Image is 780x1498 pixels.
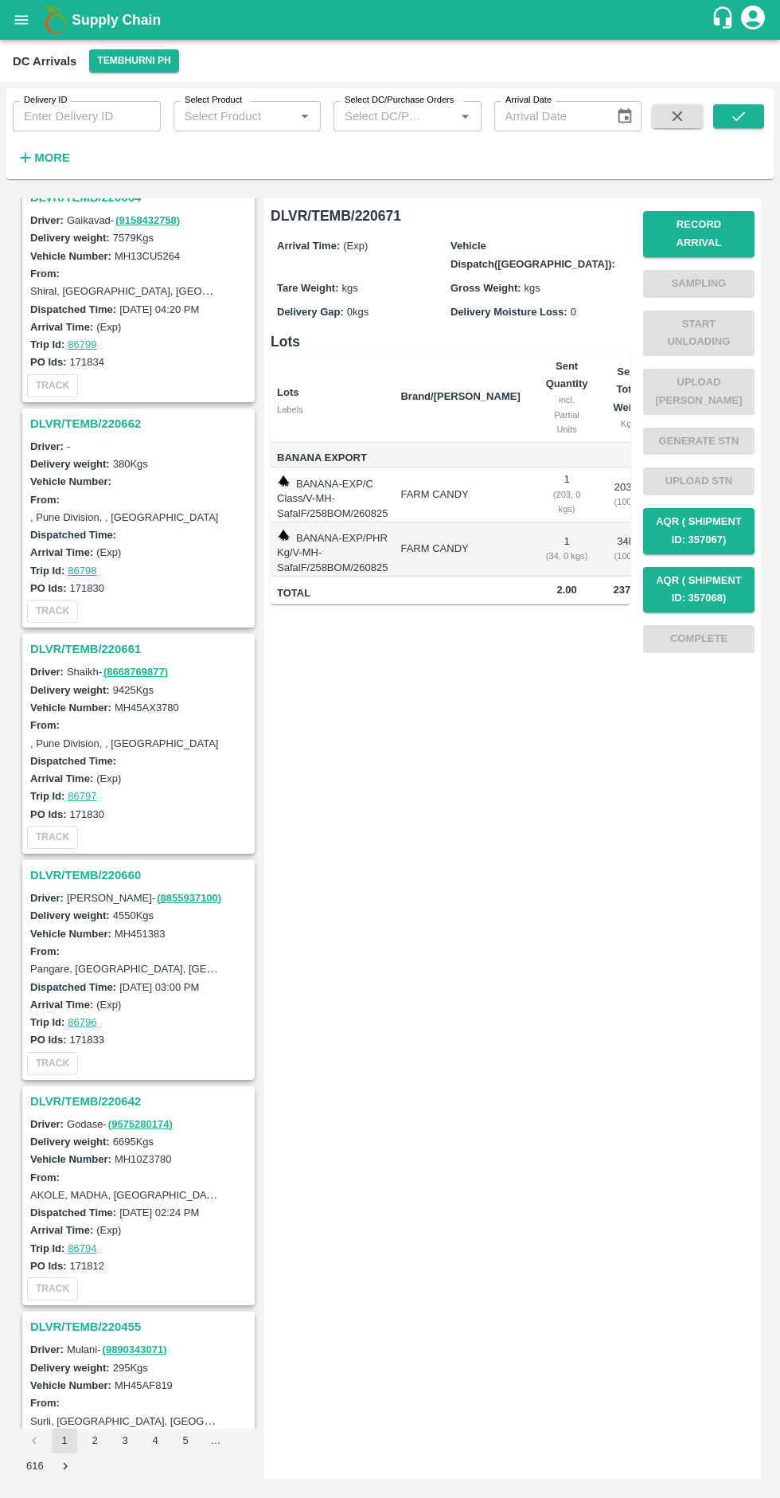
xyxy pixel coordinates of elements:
[30,981,116,993] label: Dispatched Time:
[34,151,70,164] strong: More
[30,1362,110,1374] label: Delivery weight:
[173,1428,198,1453] button: Go to page 5
[30,790,64,802] label: Trip Id:
[30,1118,64,1130] label: Driver:
[30,945,60,957] label: From:
[30,1153,111,1165] label: Vehicle Number:
[30,1224,93,1236] label: Arrival Time:
[30,356,67,368] label: PO Ids:
[30,909,110,921] label: Delivery weight:
[119,1207,199,1218] label: [DATE] 02:24 PM
[115,1153,172,1165] label: MH10Z3780
[82,1428,107,1453] button: Go to page 2
[30,865,252,886] h3: DLVR/TEMB/220660
[30,772,93,784] label: Arrival Time:
[739,3,767,37] div: account of current user
[30,1188,448,1201] label: AKOLE, MADHA, [GEOGRAPHIC_DATA], [GEOGRAPHIC_DATA], [GEOGRAPHIC_DATA]
[96,321,121,333] label: (Exp)
[30,1242,64,1254] label: Trip Id:
[613,417,643,431] div: Kgs
[113,232,154,244] label: 7579 Kgs
[67,892,223,904] span: [PERSON_NAME] -
[30,250,111,262] label: Vehicle Number:
[24,94,67,107] label: Delivery ID
[53,1453,79,1479] button: Go to next page
[30,719,60,731] label: From:
[113,458,148,470] label: 380 Kgs
[40,4,72,36] img: logo
[345,94,454,107] label: Select DC/Purchase Orders
[30,529,116,541] label: Dispatched Time:
[115,250,180,262] label: MH13CU5264
[30,755,116,767] label: Dispatched Time:
[30,1316,252,1337] h3: DLVR/TEMB/220455
[68,790,96,802] a: 86797
[67,1344,169,1355] span: Mulani -
[450,282,521,294] label: Gross Weight:
[277,402,388,417] div: Labels
[342,282,358,294] span: kgs
[30,1171,60,1183] label: From:
[70,1034,104,1046] label: 171833
[30,666,64,678] label: Driver:
[115,214,180,226] a: (9158432758)
[30,511,218,523] label: , Pune Division, , [GEOGRAPHIC_DATA]
[157,892,221,904] a: (8855937100)
[613,549,643,563] div: ( 100 %)
[277,282,339,294] label: Tare Weight:
[30,284,510,297] label: Shiral, [GEOGRAPHIC_DATA], [GEOGRAPHIC_DATA], [GEOGRAPHIC_DATA], [GEOGRAPHIC_DATA]
[546,393,588,436] div: incl. Partial Units
[30,1397,60,1409] label: From:
[30,639,252,659] h3: DLVR/TEMB/220661
[600,467,656,522] td: 203 kg
[30,1379,111,1391] label: Vehicle Number:
[113,1136,154,1148] label: 6695 Kgs
[108,1118,173,1130] a: (9575280174)
[30,808,67,820] label: PO Ids:
[142,1428,168,1453] button: Go to page 4
[203,1433,228,1449] div: …
[271,467,388,522] td: BANANA-EXP/C Class/V-MH-SafalF/258BOM/260825
[30,1344,64,1355] label: Driver:
[546,581,588,600] span: 2.00
[343,240,368,252] span: (Exp)
[525,282,540,294] span: kgs
[30,582,67,594] label: PO Ids:
[613,366,647,413] b: Sent Total Weight
[30,214,64,226] label: Driver:
[119,303,199,315] label: [DATE] 04:20 PM
[533,522,601,577] td: 1
[613,495,643,509] div: ( 100 %)
[277,240,340,252] label: Arrival Time:
[277,449,388,467] span: Banana Export
[67,440,70,452] span: -
[67,1118,174,1130] span: Godase -
[30,1136,110,1148] label: Delivery weight:
[610,101,640,131] button: Choose date
[70,582,104,594] label: 171830
[96,772,121,784] label: (Exp)
[388,467,532,522] td: FARM CANDY
[13,51,76,72] div: DC Arrivals
[3,2,40,38] button: open drawer
[271,330,630,353] h6: Lots
[505,94,552,107] label: Arrival Date
[30,494,60,506] label: From:
[30,737,218,749] label: , Pune Division, , [GEOGRAPHIC_DATA]
[70,1260,104,1272] label: 171812
[70,808,104,820] label: 171830
[178,106,291,127] input: Select Product
[30,684,110,696] label: Delivery weight:
[96,546,121,558] label: (Exp)
[30,458,110,470] label: Delivery weight:
[400,390,520,402] b: Brand/[PERSON_NAME]
[72,9,711,31] a: Supply Chain
[347,306,369,318] span: 0 kgs
[72,12,161,28] b: Supply Chain
[19,1428,258,1479] nav: pagination navigation
[30,892,64,904] label: Driver:
[96,1224,121,1236] label: (Exp)
[30,232,110,244] label: Delivery weight:
[30,546,93,558] label: Arrival Time:
[494,101,603,131] input: Arrival Date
